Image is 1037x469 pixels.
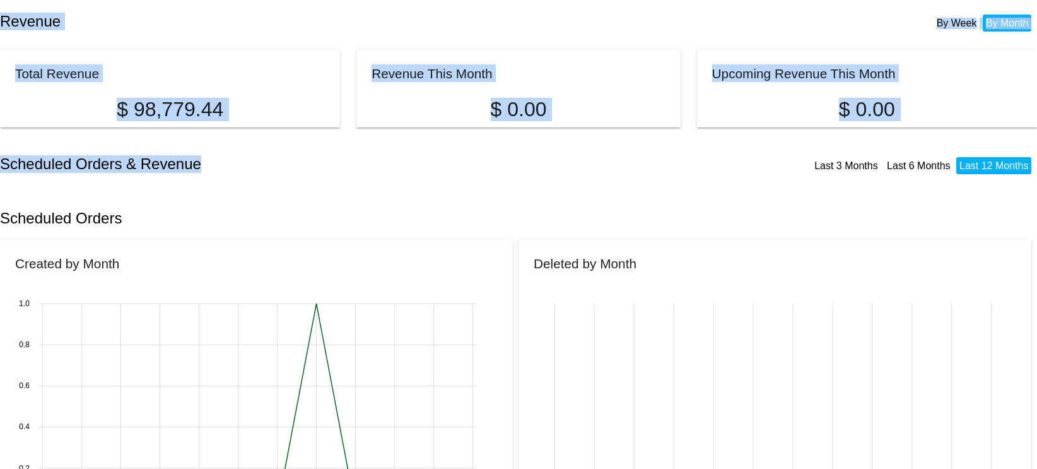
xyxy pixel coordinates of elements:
a: Last 3 Months [814,160,878,171]
h2: Revenue This Month [372,66,493,81]
h2: Total Revenue [15,66,99,81]
a: Last 12 Months [959,160,1028,171]
text: 1.0 [19,299,30,308]
h2: Created by Month [15,256,119,271]
h2: Deleted by Month [534,256,636,271]
text: 0.4 [19,423,30,432]
a: Last 6 Months [887,160,951,171]
p: $ 98,779.44 [15,98,325,121]
li: By Week [934,15,980,32]
li: By Month [983,15,1032,32]
h2: Upcoming Revenue This Month [712,66,896,81]
text: 0.6 [19,382,30,391]
p: $ 0.00 [372,98,665,121]
p: $ 0.00 [712,98,1022,121]
text: 0.8 [19,340,30,349]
